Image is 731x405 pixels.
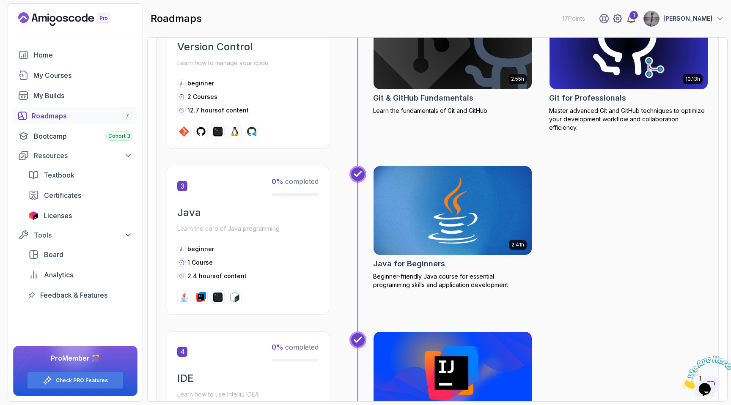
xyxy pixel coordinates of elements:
a: roadmaps [13,107,137,124]
p: 17 Points [562,14,585,23]
p: 10.13h [685,76,700,82]
h2: IDE [177,372,319,385]
span: Certificates [44,190,81,200]
a: bootcamp [13,128,137,145]
img: linux logo [230,126,240,137]
span: 3 [177,181,187,191]
img: intellij logo [196,292,206,302]
span: Cohort 3 [108,133,130,140]
img: Java for Beginners card [370,164,536,257]
h2: Java [177,206,319,219]
span: 1 [3,3,7,11]
img: github logo [196,126,206,137]
a: home [13,47,137,63]
h2: Version Control [177,40,319,54]
span: 4 [177,347,187,357]
p: Master advanced Git and GitHub techniques to optimize your development workflow and collaboration... [549,107,708,132]
button: Tools [13,227,137,243]
img: user profile image [643,11,660,27]
a: feedback [23,287,137,304]
img: jetbrains icon [28,211,38,220]
div: My Builds [33,90,132,101]
p: Beginner-friendly Java course for essential programming skills and application development [373,272,532,289]
img: Git & GitHub Fundamentals card [374,0,532,89]
a: 1 [626,14,636,24]
img: git logo [179,126,189,137]
div: Resources [34,151,132,161]
div: 1 [629,11,638,19]
p: Learn how to manage your code [177,57,319,69]
iframe: chat widget [679,352,731,392]
img: codespaces logo [247,126,257,137]
p: Learn how to use IntelliJ IDEA [177,389,319,400]
p: 12.7 hours of content [187,106,249,115]
a: certificates [23,187,137,204]
button: user profile image[PERSON_NAME] [643,10,724,27]
span: 1 Course [187,259,213,266]
span: 0 % [272,177,283,186]
div: Home [34,50,132,60]
span: Analytics [44,270,73,280]
span: Board [44,249,63,260]
img: Chat attention grabber [3,3,56,37]
p: 2.41h [511,241,524,248]
span: 2 Courses [187,93,217,100]
h2: Java for Beginners [373,258,445,270]
img: terminal logo [213,126,223,137]
img: terminal logo [213,292,223,302]
p: 2.4 hours of content [187,272,247,280]
div: Bootcamp [34,131,132,141]
p: Learn the fundamentals of Git and GitHub. [373,107,532,115]
span: Textbook [44,170,74,180]
h2: Git & GitHub Fundamentals [373,92,473,104]
div: Tools [34,230,132,240]
div: My Courses [33,70,132,80]
h2: Git for Professionals [549,92,626,104]
button: Check PRO Features [27,372,124,389]
span: Licenses [44,211,72,221]
div: Roadmaps [32,111,132,121]
p: [PERSON_NAME] [663,14,712,23]
p: beginner [187,245,214,253]
a: courses [13,67,137,84]
span: 7 [126,112,129,119]
h2: roadmaps [151,12,202,25]
p: 2.55h [511,76,524,82]
a: Check PRO Features [56,377,108,384]
p: beginner [187,79,214,88]
img: java logo [179,292,189,302]
a: Landing page [18,12,130,26]
a: board [23,246,137,263]
a: builds [13,87,137,104]
img: bash logo [230,292,240,302]
img: Git for Professionals card [550,0,708,89]
span: completed [272,177,319,186]
span: Feedback & Features [40,290,107,300]
button: Resources [13,148,137,163]
a: analytics [23,266,137,283]
p: Learn the core of Java programming [177,223,319,235]
a: textbook [23,167,137,183]
span: 0 % [272,343,283,351]
span: completed [272,343,319,351]
a: licenses [23,207,137,224]
a: Java for Beginners card2.41hJava for BeginnersBeginner-friendly Java course for essential program... [373,166,532,289]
